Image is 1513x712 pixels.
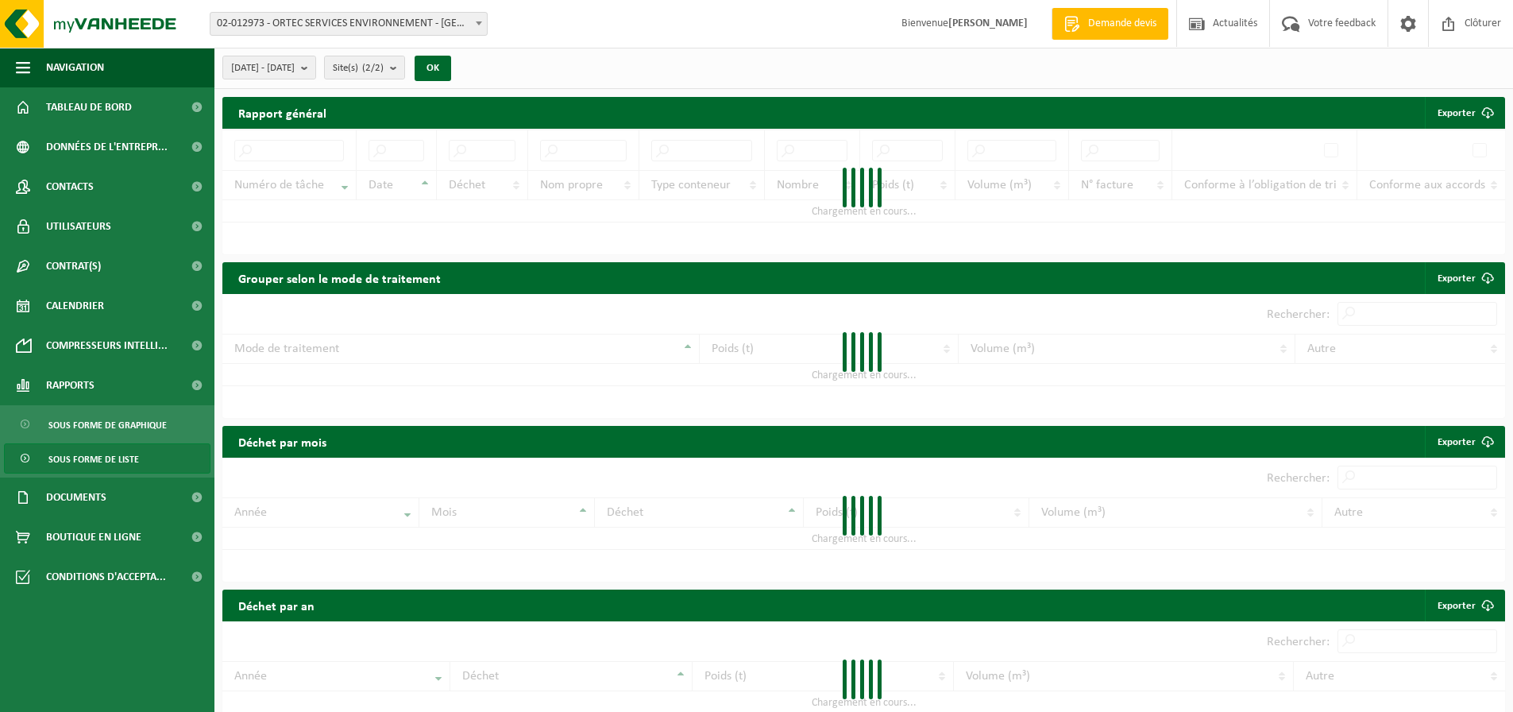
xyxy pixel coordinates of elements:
a: Sous forme de graphique [4,409,210,439]
a: Exporter [1425,426,1503,458]
span: Données de l'entrepr... [46,127,168,167]
strong: [PERSON_NAME] [948,17,1028,29]
span: [DATE] - [DATE] [231,56,295,80]
span: Contacts [46,167,94,207]
h2: Déchet par mois [222,426,342,457]
h2: Déchet par an [222,590,330,621]
a: Exporter [1425,262,1503,294]
a: Sous forme de liste [4,443,210,474]
span: Boutique en ligne [46,517,141,557]
span: 02-012973 - ORTEC SERVICES ENVIRONNEMENT - AMIENS [210,12,488,36]
a: Demande devis [1052,8,1168,40]
span: Contrat(s) [46,246,101,286]
span: Calendrier [46,286,104,326]
h2: Grouper selon le mode de traitement [222,262,457,293]
span: Tableau de bord [46,87,132,127]
button: Site(s)(2/2) [324,56,405,79]
a: Exporter [1425,590,1503,621]
span: Utilisateurs [46,207,111,246]
span: Sous forme de graphique [48,410,167,440]
span: Sous forme de liste [48,444,139,474]
span: Conditions d'accepta... [46,557,166,597]
span: 02-012973 - ORTEC SERVICES ENVIRONNEMENT - AMIENS [210,13,487,35]
button: OK [415,56,451,81]
span: Demande devis [1084,16,1160,32]
span: Compresseurs intelli... [46,326,168,366]
span: Site(s) [333,56,384,80]
span: Rapports [46,366,95,405]
span: Documents [46,478,106,517]
span: Navigation [46,48,104,87]
button: Exporter [1425,97,1503,129]
button: [DATE] - [DATE] [222,56,316,79]
h2: Rapport général [222,97,342,129]
count: (2/2) [362,63,384,73]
